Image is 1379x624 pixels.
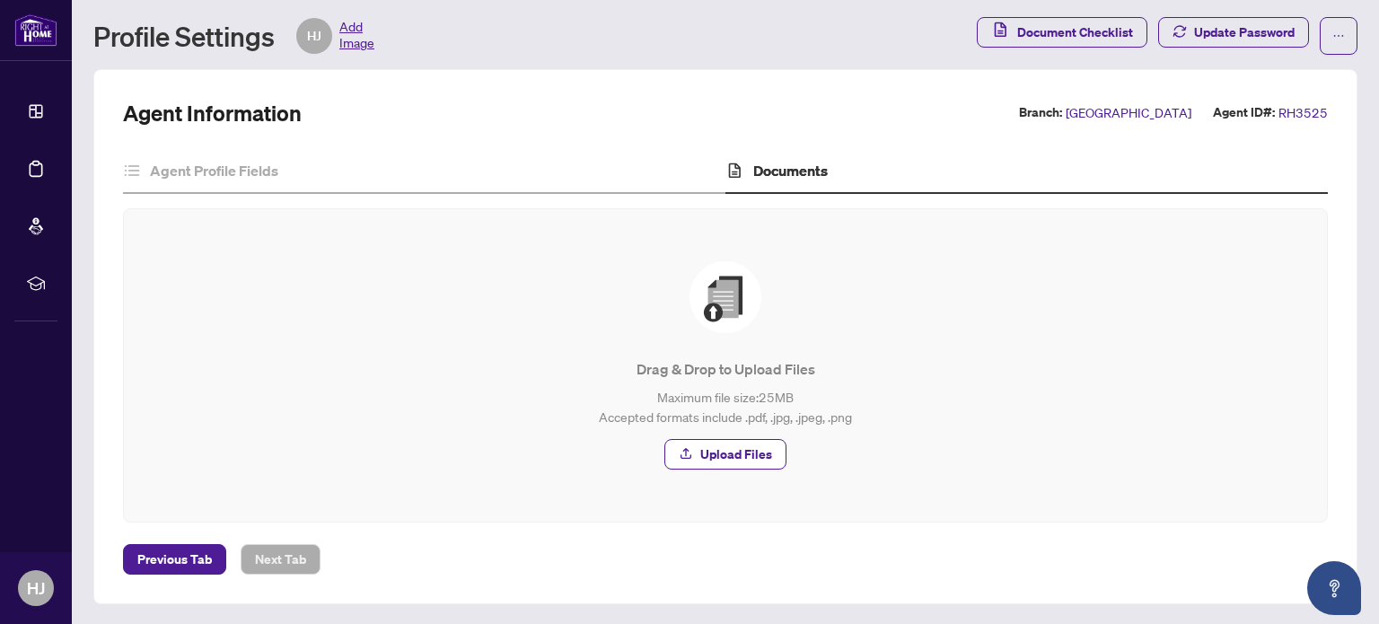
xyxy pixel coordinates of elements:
button: Update Password [1158,17,1309,48]
span: Previous Tab [137,545,212,574]
p: Drag & Drop to Upload Files [160,358,1291,380]
button: Open asap [1307,561,1361,615]
span: Add Image [339,18,374,54]
span: Document Checklist [1017,18,1133,47]
label: Branch: [1019,102,1062,123]
button: Document Checklist [977,17,1147,48]
span: File UploadDrag & Drop to Upload FilesMaximum file size:25MBAccepted formats include .pdf, .jpg, ... [145,231,1305,500]
img: logo [14,13,57,47]
span: HJ [27,576,45,601]
h2: Agent Information [123,99,302,127]
span: ellipsis [1332,30,1345,42]
button: Next Tab [241,544,321,575]
button: Upload Files [664,439,786,470]
h4: Agent Profile Fields [150,160,278,181]
label: Agent ID#: [1213,102,1275,123]
span: [GEOGRAPHIC_DATA] [1066,102,1191,123]
p: Maximum file size: 25 MB Accepted formats include .pdf, .jpg, .jpeg, .png [160,387,1291,426]
span: RH3525 [1278,102,1328,123]
span: Update Password [1194,18,1295,47]
span: HJ [307,26,321,46]
img: File Upload [689,261,761,333]
button: Previous Tab [123,544,226,575]
div: Profile Settings [93,18,374,54]
h4: Documents [753,160,828,181]
span: Upload Files [700,440,772,469]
